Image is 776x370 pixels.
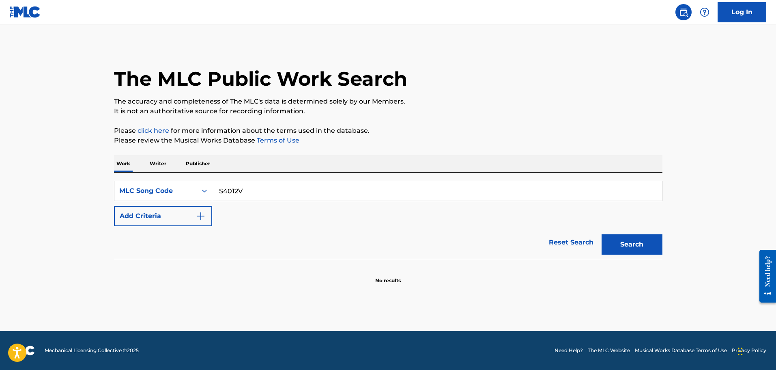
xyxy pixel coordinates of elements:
[147,155,169,172] p: Writer
[10,346,35,355] img: logo
[732,347,766,354] a: Privacy Policy
[696,4,713,20] div: Help
[114,206,212,226] button: Add Criteria
[114,126,662,136] p: Please for more information about the terms used in the database.
[45,347,139,354] span: Mechanical Licensing Collective © 2025
[635,347,727,354] a: Musical Works Database Terms of Use
[196,211,206,221] img: 9d2ae6d4665cec9f34b9.svg
[735,331,776,370] iframe: Chat Widget
[10,6,41,18] img: MLC Logo
[675,4,692,20] a: Public Search
[738,339,743,364] div: Drag
[700,7,709,17] img: help
[545,234,598,251] a: Reset Search
[718,2,766,22] a: Log In
[114,181,662,259] form: Search Form
[114,97,662,106] p: The accuracy and completeness of The MLC's data is determined solely by our Members.
[138,127,169,134] a: click here
[753,243,776,309] iframe: Resource Center
[375,267,401,284] p: No results
[183,155,213,172] p: Publisher
[119,186,192,196] div: MLC Song Code
[555,347,583,354] a: Need Help?
[255,136,299,144] a: Terms of Use
[602,234,662,255] button: Search
[114,106,662,116] p: It is not an authoritative source for recording information.
[114,136,662,145] p: Please review the Musical Works Database
[114,155,133,172] p: Work
[679,7,688,17] img: search
[114,67,407,91] h1: The MLC Public Work Search
[588,347,630,354] a: The MLC Website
